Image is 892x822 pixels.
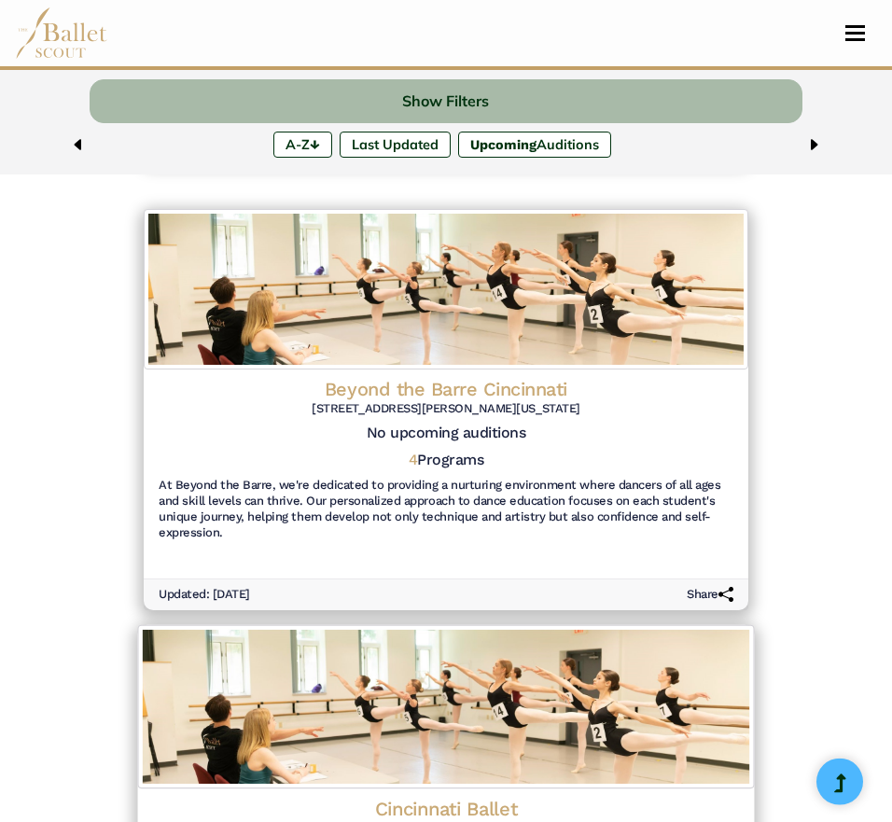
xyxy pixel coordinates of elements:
[409,451,484,470] h5: Programs
[159,401,733,417] h6: [STREET_ADDRESS][PERSON_NAME][US_STATE]
[153,796,739,821] h4: Cincinnati Ballet
[159,478,733,541] h6: At Beyond the Barre, we're dedicated to providing a nurturing environment where dancers of all ag...
[138,624,755,787] img: Logo
[470,138,537,151] span: Upcoming
[159,377,733,401] h4: Beyond the Barre Cincinnati
[833,24,877,42] button: Toggle navigation
[159,424,733,443] h5: No upcoming auditions
[310,138,320,151] span: ↓
[687,587,733,603] h6: Share
[144,209,748,369] img: Logo
[90,79,803,123] button: Show Filters
[458,132,611,158] label: Auditions
[340,132,451,158] label: Last Updated
[273,132,332,158] label: A-Z
[159,587,250,603] h6: Updated: [DATE]
[409,451,418,468] span: 4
